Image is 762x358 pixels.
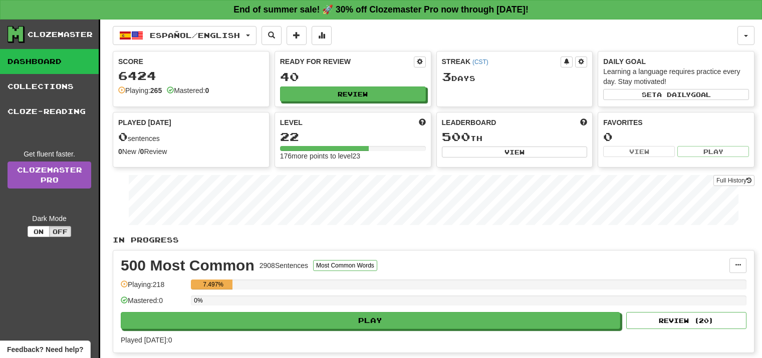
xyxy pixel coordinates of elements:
[442,129,470,143] span: 500
[118,129,128,143] span: 0
[603,117,749,127] div: Favorites
[603,146,675,157] button: View
[233,4,529,14] strong: End of summer sale! 🚀 30% off Clozemaster Pro now through [DATE]!
[419,117,426,127] span: Score more points to level up
[442,117,496,127] span: Leaderboard
[677,146,749,157] button: Play
[313,260,377,271] button: Most Common Words
[280,117,303,127] span: Level
[626,312,746,329] button: Review (20)
[121,312,620,329] button: Play
[167,85,209,95] div: Mastered:
[8,213,91,223] div: Dark Mode
[472,58,488,65] a: (CST)
[442,146,588,157] button: View
[194,279,232,289] div: 7.497%
[280,151,426,161] div: 176 more points to level 23
[113,26,257,45] button: Español/English
[262,26,282,45] button: Search sentences
[118,117,171,127] span: Played [DATE]
[280,56,414,66] div: Ready for Review
[713,175,754,186] button: Full History
[312,26,332,45] button: More stats
[280,70,426,83] div: 40
[121,336,172,344] span: Played [DATE]: 0
[121,279,186,296] div: Playing: 218
[442,70,588,83] div: Day s
[580,117,587,127] span: This week in points, UTC
[603,89,749,100] button: Seta dailygoal
[442,130,588,143] div: th
[118,69,264,82] div: 6424
[8,161,91,188] a: ClozemasterPro
[118,146,264,156] div: New / Review
[150,86,162,94] strong: 265
[28,29,93,39] div: Clozemaster
[118,147,122,155] strong: 0
[121,295,186,312] div: Mastered: 0
[140,147,144,155] strong: 0
[442,69,451,83] span: 3
[287,26,307,45] button: Add sentence to collection
[603,66,749,86] div: Learning a language requires practice every day. Stay motivated!
[205,86,209,94] strong: 0
[7,344,83,354] span: Open feedback widget
[280,86,426,101] button: Review
[603,130,749,143] div: 0
[260,260,308,270] div: 2908 Sentences
[280,130,426,143] div: 22
[8,149,91,159] div: Get fluent faster.
[442,56,561,66] div: Streak
[113,235,754,245] p: In Progress
[118,56,264,66] div: Score
[28,226,50,237] button: On
[657,91,691,98] span: a daily
[118,85,162,95] div: Playing:
[121,258,255,273] div: 500 Most Common
[603,56,749,66] div: Daily Goal
[150,31,240,39] span: Español / English
[118,130,264,143] div: sentences
[49,226,71,237] button: Off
